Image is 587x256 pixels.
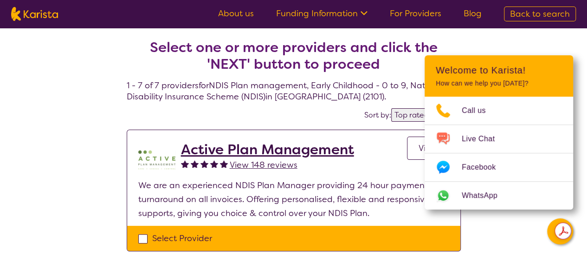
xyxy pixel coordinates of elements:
img: pypzb5qm7jexfhutod0x.png [138,141,175,178]
span: Back to search [510,8,570,20]
h2: Select one or more providers and click the 'NEXT' button to proceed [138,39,450,72]
ul: Choose channel [425,97,573,210]
a: Funding Information [276,8,368,19]
a: View [407,137,449,160]
img: fullstar [181,160,189,168]
img: fullstar [220,160,228,168]
h4: 1 - 7 of 7 providers for NDIS Plan management , Early Childhood - 0 to 9 , National Disability In... [127,17,461,102]
a: Blog [464,8,482,19]
label: Sort by: [364,110,391,120]
a: Active Plan Management [181,141,354,158]
div: Channel Menu [425,55,573,210]
img: fullstar [200,160,208,168]
span: Live Chat [462,132,506,146]
span: Facebook [462,160,507,174]
a: For Providers [390,8,441,19]
img: fullstar [191,160,199,168]
h2: Welcome to Karista! [436,65,562,76]
p: We are an experienced NDIS Plan Manager providing 24 hour payment turnaround on all invoices. Off... [138,178,449,220]
button: Channel Menu [547,218,573,244]
img: fullstar [210,160,218,168]
a: Back to search [504,7,576,21]
a: View 148 reviews [230,158,297,172]
a: About us [218,8,254,19]
span: Call us [462,104,497,118]
span: View [419,143,438,154]
p: How can we help you [DATE]? [436,79,562,87]
a: Web link opens in a new tab. [425,182,573,210]
img: Karista logo [11,7,58,21]
span: WhatsApp [462,189,509,203]
span: View 148 reviews [230,159,297,171]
